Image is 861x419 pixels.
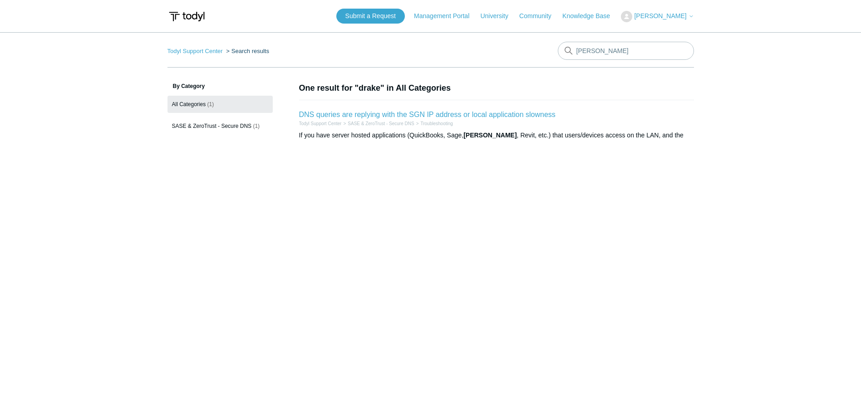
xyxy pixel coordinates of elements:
a: Submit a Request [336,9,405,24]
span: (1) [253,123,260,129]
a: Todyl Support Center [167,48,223,54]
a: Troubleshooting [420,121,453,126]
li: Todyl Support Center [167,48,225,54]
a: Knowledge Base [562,11,619,21]
button: [PERSON_NAME] [621,11,694,22]
li: Todyl Support Center [299,120,342,127]
em: [PERSON_NAME] [463,132,517,139]
span: (1) [207,101,214,107]
a: Todyl Support Center [299,121,342,126]
span: SASE & ZeroTrust - Secure DNS [172,123,252,129]
li: Troubleshooting [414,120,453,127]
div: If you have server hosted applications (QuickBooks, Sage, , Revit, etc.) that users/devices acces... [299,131,694,140]
h3: By Category [167,82,273,90]
li: Search results [224,48,269,54]
a: All Categories (1) [167,96,273,113]
a: DNS queries are replying with the SGN IP address or local application slowness [299,111,556,118]
li: SASE & ZeroTrust - Secure DNS [341,120,414,127]
h1: One result for "drake" in All Categories [299,82,694,94]
a: Management Portal [414,11,478,21]
a: University [480,11,517,21]
span: All Categories [172,101,206,107]
input: Search [558,42,694,60]
img: Todyl Support Center Help Center home page [167,8,206,25]
a: SASE & ZeroTrust - Secure DNS (1) [167,117,273,135]
a: Community [519,11,561,21]
a: SASE & ZeroTrust - Secure DNS [348,121,414,126]
span: [PERSON_NAME] [634,12,686,19]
